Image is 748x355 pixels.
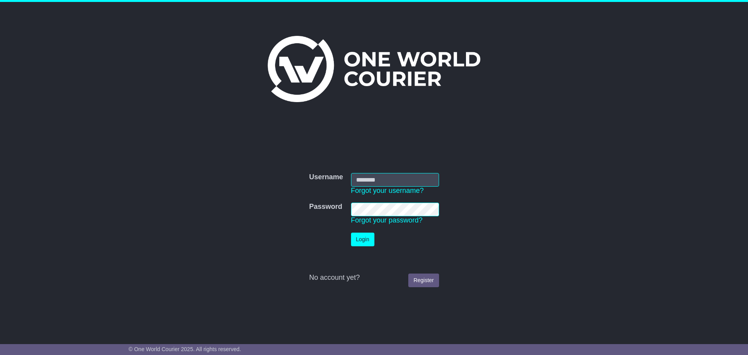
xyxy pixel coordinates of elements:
button: Login [351,233,374,246]
a: Forgot your username? [351,187,424,194]
label: Password [309,203,342,211]
span: © One World Courier 2025. All rights reserved. [129,346,241,352]
a: Forgot your password? [351,216,423,224]
label: Username [309,173,343,182]
div: No account yet? [309,274,439,282]
a: Register [408,274,439,287]
img: One World [268,36,480,102]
